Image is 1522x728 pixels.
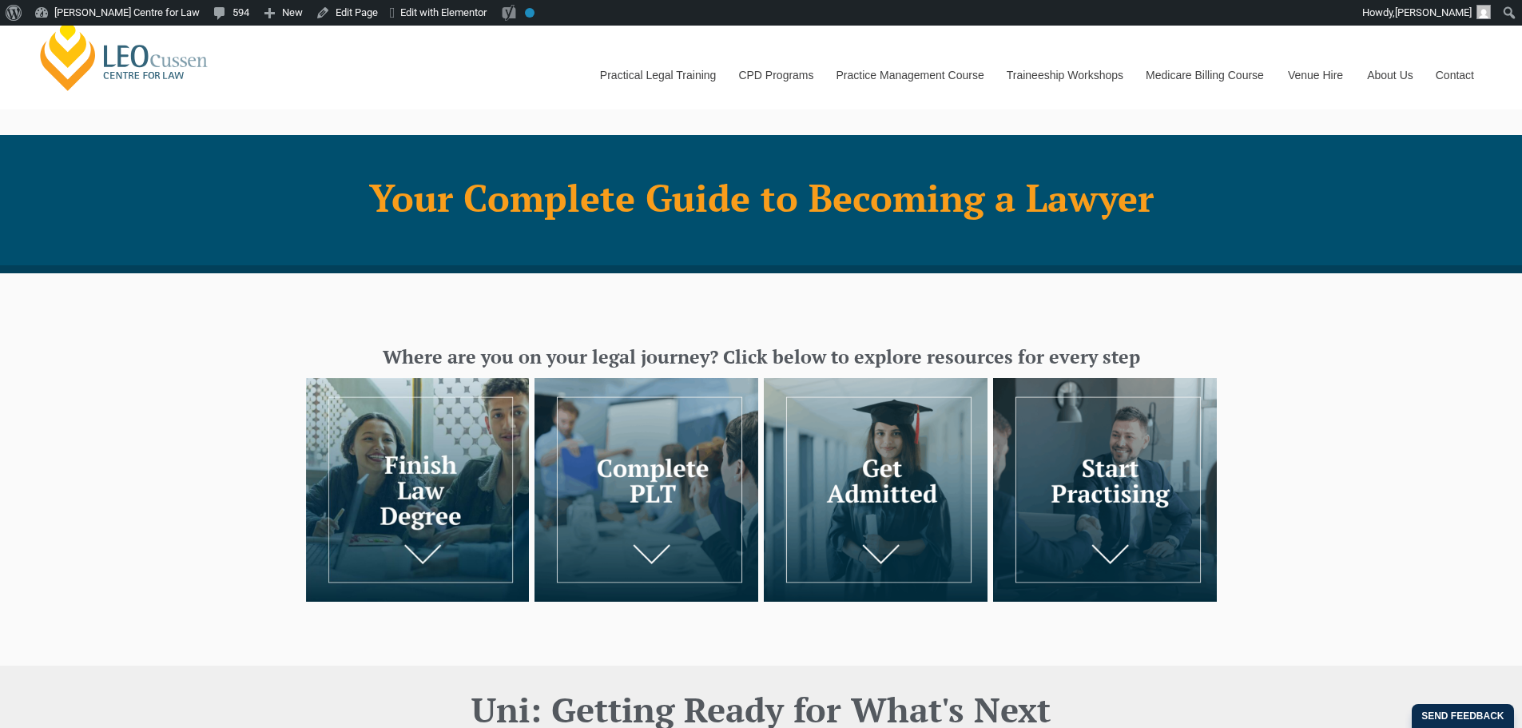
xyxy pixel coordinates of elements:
a: CPD Programs [726,41,824,109]
span: Where are you on your legal journey? Click below to explore resources for every step [383,344,1140,369]
span: Edit with Elementor [400,6,487,18]
a: Contact [1424,41,1486,109]
a: Practice Management Course [825,41,995,109]
span: [PERSON_NAME] [1395,6,1472,18]
a: Practical Legal Training [588,41,727,109]
a: Medicare Billing Course [1134,41,1276,109]
h1: Your Complete Guide to Becoming a Lawyer [314,177,1209,217]
a: [PERSON_NAME] Centre for Law [36,18,213,93]
a: About Us [1355,41,1424,109]
div: No index [525,8,534,18]
a: Traineeship Workshops [995,41,1134,109]
iframe: LiveChat chat widget [1415,621,1482,688]
a: Venue Hire [1276,41,1355,109]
